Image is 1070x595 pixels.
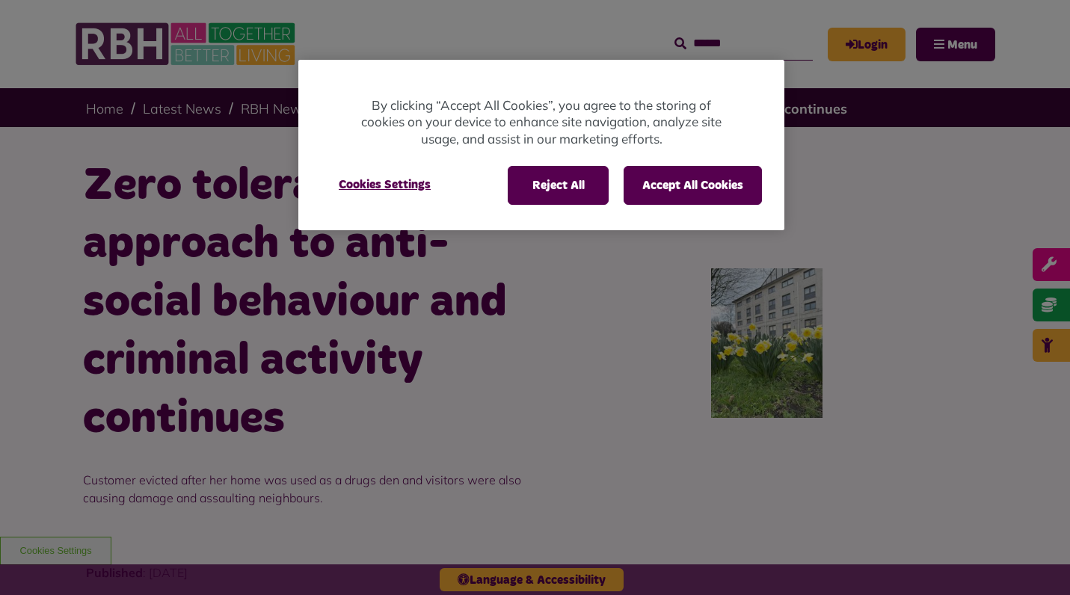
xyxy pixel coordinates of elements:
[358,97,725,148] p: By clicking “Accept All Cookies”, you agree to the storing of cookies on your device to enhance s...
[298,60,784,231] div: Privacy
[298,60,784,231] div: Cookie banner
[624,166,762,205] button: Accept All Cookies
[508,166,609,205] button: Reject All
[321,166,449,203] button: Cookies Settings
